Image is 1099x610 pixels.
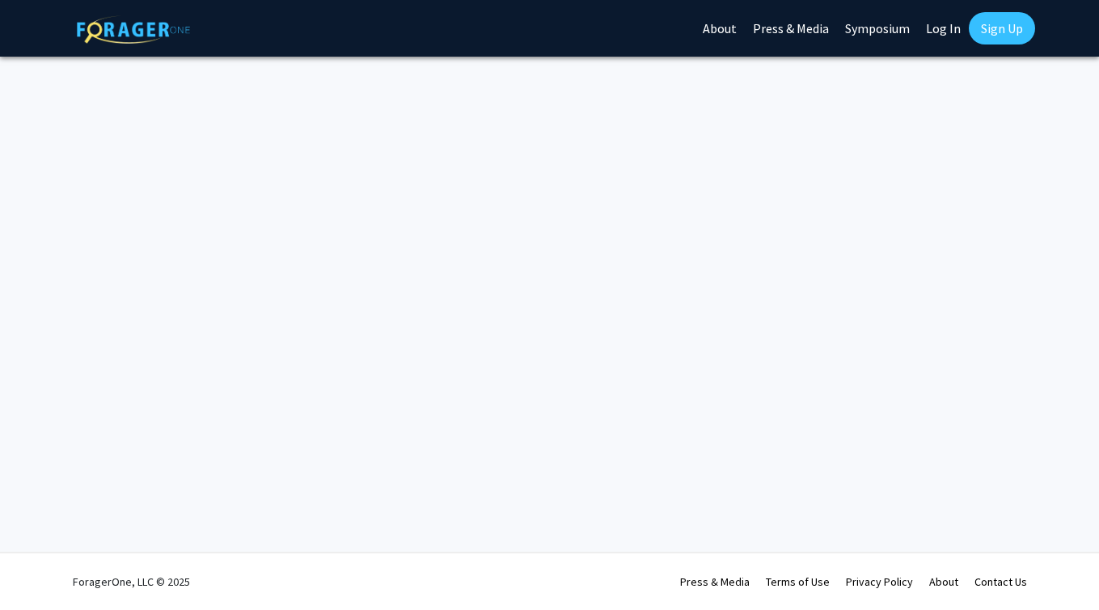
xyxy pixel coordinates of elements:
[73,553,190,610] div: ForagerOne, LLC © 2025
[974,574,1027,589] a: Contact Us
[969,12,1035,44] a: Sign Up
[77,15,190,44] img: ForagerOne Logo
[846,574,913,589] a: Privacy Policy
[766,574,830,589] a: Terms of Use
[929,574,958,589] a: About
[680,574,750,589] a: Press & Media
